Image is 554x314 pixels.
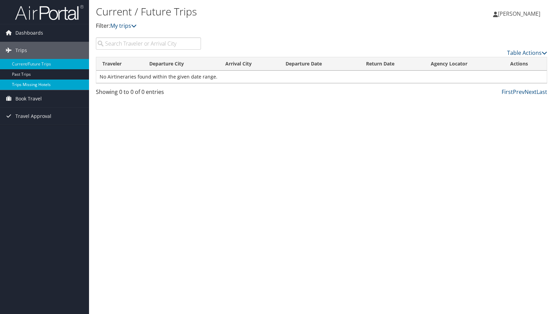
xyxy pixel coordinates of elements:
a: First [502,88,513,96]
div: Showing 0 to 0 of 0 entries [96,88,201,99]
span: Trips [15,42,27,59]
th: Departure Date: activate to sort column descending [279,57,360,71]
span: Dashboards [15,24,43,41]
h1: Current / Future Trips [96,4,397,19]
span: Book Travel [15,90,42,107]
p: Filter: [96,22,397,31]
td: No Airtineraries found within the given date range. [96,71,547,83]
span: [PERSON_NAME] [498,10,540,17]
th: Actions [504,57,547,71]
a: My trips [110,22,137,29]
th: Departure City: activate to sort column ascending [143,57,219,71]
th: Traveler: activate to sort column ascending [96,57,143,71]
a: Next [525,88,537,96]
input: Search Traveler or Arrival City [96,37,201,50]
img: airportal-logo.png [15,4,84,21]
a: [PERSON_NAME] [493,3,547,24]
th: Agency Locator: activate to sort column ascending [425,57,504,71]
a: Table Actions [507,49,547,57]
a: Prev [513,88,525,96]
span: Travel Approval [15,108,51,125]
th: Return Date: activate to sort column ascending [360,57,425,71]
th: Arrival City: activate to sort column ascending [219,57,279,71]
a: Last [537,88,547,96]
